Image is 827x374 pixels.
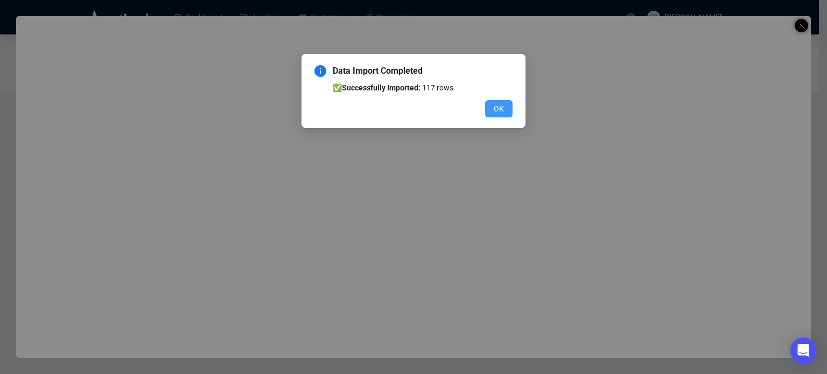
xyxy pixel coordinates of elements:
[342,83,420,92] b: Successfully Imported:
[333,65,513,77] span: Data Import Completed
[333,82,513,94] li: ✅ 117 rows
[314,65,326,77] span: info-circle
[485,100,513,117] button: OK
[790,337,816,363] div: Open Intercom Messenger
[494,103,504,115] span: OK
